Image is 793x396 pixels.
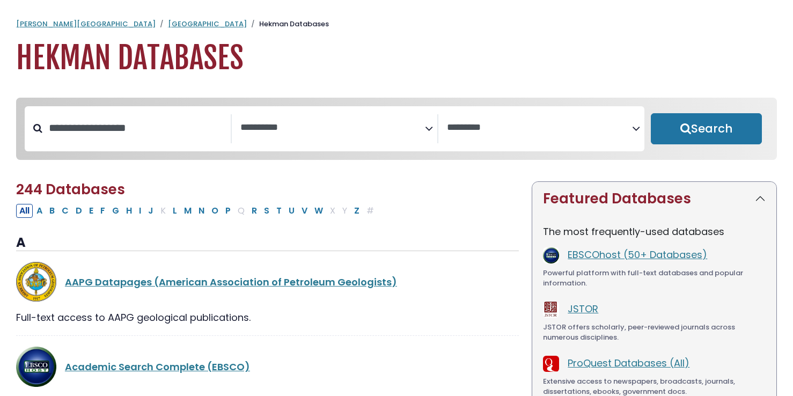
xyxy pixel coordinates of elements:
[651,113,762,144] button: Submit for Search Results
[58,204,72,218] button: Filter Results C
[123,204,135,218] button: Filter Results H
[65,360,250,373] a: Academic Search Complete (EBSCO)
[248,204,260,218] button: Filter Results R
[16,235,519,251] h3: A
[16,310,519,325] div: Full-text access to AAPG geological publications.
[351,204,363,218] button: Filter Results Z
[447,122,632,134] textarea: Search
[42,119,231,137] input: Search database by title or keyword
[97,204,108,218] button: Filter Results F
[208,204,222,218] button: Filter Results O
[222,204,234,218] button: Filter Results P
[65,275,397,289] a: AAPG Datapages (American Association of Petroleum Geologists)
[311,204,326,218] button: Filter Results W
[298,204,311,218] button: Filter Results V
[273,204,285,218] button: Filter Results T
[16,19,777,30] nav: breadcrumb
[16,204,33,218] button: All
[136,204,144,218] button: Filter Results I
[181,204,195,218] button: Filter Results M
[247,19,329,30] li: Hekman Databases
[285,204,298,218] button: Filter Results U
[16,19,156,29] a: [PERSON_NAME][GEOGRAPHIC_DATA]
[532,182,776,216] button: Featured Databases
[46,204,58,218] button: Filter Results B
[16,40,777,76] h1: Hekman Databases
[170,204,180,218] button: Filter Results L
[16,98,777,160] nav: Search filters
[16,203,378,217] div: Alpha-list to filter by first letter of database name
[568,248,707,261] a: EBSCOhost (50+ Databases)
[145,204,157,218] button: Filter Results J
[261,204,273,218] button: Filter Results S
[168,19,247,29] a: [GEOGRAPHIC_DATA]
[195,204,208,218] button: Filter Results N
[543,224,766,239] p: The most frequently-used databases
[568,302,598,316] a: JSTOR
[543,268,766,289] div: Powerful platform with full-text databases and popular information.
[568,356,689,370] a: ProQuest Databases (All)
[72,204,85,218] button: Filter Results D
[33,204,46,218] button: Filter Results A
[109,204,122,218] button: Filter Results G
[240,122,425,134] textarea: Search
[543,322,766,343] div: JSTOR offers scholarly, peer-reviewed journals across numerous disciplines.
[86,204,97,218] button: Filter Results E
[16,180,125,199] span: 244 Databases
